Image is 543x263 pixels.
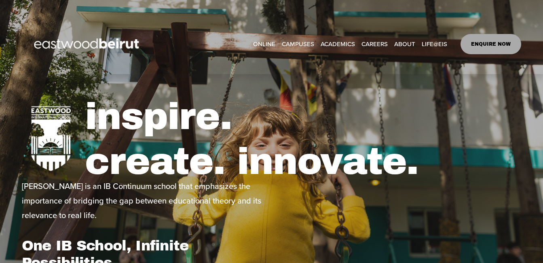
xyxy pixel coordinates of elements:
span: ACADEMICS [321,38,355,49]
span: LIFE@EIS [422,38,447,49]
span: CAMPUSES [282,38,314,49]
span: ABOUT [394,38,415,49]
a: ONLINE [253,38,275,50]
a: CAREERS [361,38,388,50]
p: [PERSON_NAME] is an IB Continuum school that emphasizes the importance of bridging the gap betwee... [22,179,269,223]
a: folder dropdown [321,38,355,50]
img: EastwoodIS Global Site [22,23,154,65]
a: folder dropdown [394,38,415,50]
a: folder dropdown [422,38,447,50]
a: folder dropdown [282,38,314,50]
a: ENQUIRE NOW [461,34,522,54]
h1: inspire. create. innovate. [85,94,522,184]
